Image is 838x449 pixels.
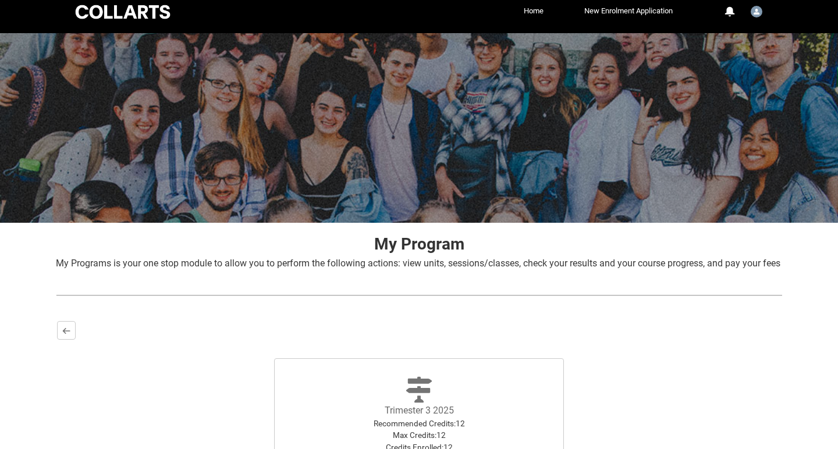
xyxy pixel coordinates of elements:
[751,6,762,17] img: Student.cmilgate.6673
[354,429,484,441] div: Max Credits : 12
[374,234,464,254] strong: My Program
[354,418,484,429] div: Recommended Credits : 12
[56,258,780,269] span: My Programs is your one stop module to allow you to perform the following actions: view units, se...
[56,289,782,301] img: REDU_GREY_LINE
[385,405,454,416] label: Trimester 3 2025
[57,321,76,340] button: Back
[521,2,546,20] a: Home
[581,2,676,20] a: New Enrolment Application
[748,1,765,20] button: User Profile Student.cmilgate.6673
